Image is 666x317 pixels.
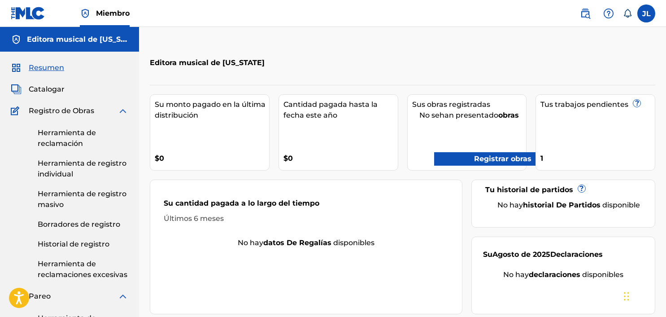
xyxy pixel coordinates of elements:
[582,270,623,279] font: disponibles
[637,4,655,22] div: Menú de usuario
[635,99,639,107] font: ?
[550,250,603,259] font: Declaraciones
[603,8,614,19] img: ayuda
[118,291,128,302] img: expandir
[155,100,266,119] font: Su monto pagado en la última distribución
[11,291,22,302] img: Pareo
[38,219,128,230] a: Borradores de registro
[11,34,22,45] img: Cuentas
[503,270,529,279] font: No hay
[434,152,544,166] a: Registrar obras
[497,201,523,209] font: No hay
[624,283,629,310] div: Arrastrar
[38,220,120,229] font: Borradores de registro
[579,184,583,193] font: ?
[11,106,22,116] img: Registro de Obras
[419,111,440,119] font: No se
[96,9,130,18] font: Miembro
[540,100,628,109] font: Tus trabajos pendientes
[498,111,519,119] font: obras
[576,4,594,22] a: Búsqueda pública
[27,35,142,44] font: Editora musical de [US_STATE]
[523,201,601,209] font: historial de partidos
[540,154,543,163] font: 1
[11,62,64,73] a: ResumenResumen
[29,292,51,300] font: Pareo
[11,62,22,73] img: Resumen
[38,189,126,209] font: Herramienta de registro masivo
[600,4,618,22] div: Ayuda
[164,214,224,223] font: Últimos 6 meses
[38,128,96,148] font: Herramienta de reclamación
[485,185,573,194] font: Tu historial de partidos
[483,250,492,259] font: Su
[164,199,319,207] font: Su cantidad pagada a lo largo del tiempo
[474,154,531,163] font: Registrar obras
[623,9,632,18] div: Notificaciones
[80,8,91,19] img: Titular de los derechos superior
[283,100,378,119] font: Cantidad pagada hasta la fecha este año
[38,128,128,149] a: Herramienta de reclamación
[440,111,498,119] font: han presentado
[38,189,128,210] a: Herramienta de registro masivo
[283,154,293,163] font: $0
[38,159,126,178] font: Herramienta de registro individual
[11,7,45,20] img: Logotipo del MLC
[492,250,550,259] font: Agosto de 2025
[641,176,666,273] iframe: Centro de recursos
[38,260,127,279] font: Herramienta de reclamaciones excesivas
[333,238,374,247] font: disponibles
[580,8,591,19] img: buscar
[29,106,94,115] font: Registro de Obras
[11,84,65,95] a: CatalogarCatalogar
[27,34,128,45] h5: Editora musical de Montana
[118,106,128,116] img: expandir
[29,85,65,93] font: Catalogar
[529,270,580,279] font: declaraciones
[38,240,109,248] font: Historial de registro
[412,100,490,109] font: Sus obras registradas
[38,259,128,280] a: Herramienta de reclamaciones excesivas
[155,154,164,163] font: $0
[11,84,22,95] img: Catalogar
[38,158,128,180] a: Herramienta de registro individual
[621,274,666,317] iframe: Widget de chat
[602,201,640,209] font: disponible
[238,238,263,247] font: No hay
[263,238,331,247] font: datos de regalías
[38,239,128,250] a: Historial de registro
[29,63,64,72] font: Resumen
[150,58,265,67] font: Editora musical de [US_STATE]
